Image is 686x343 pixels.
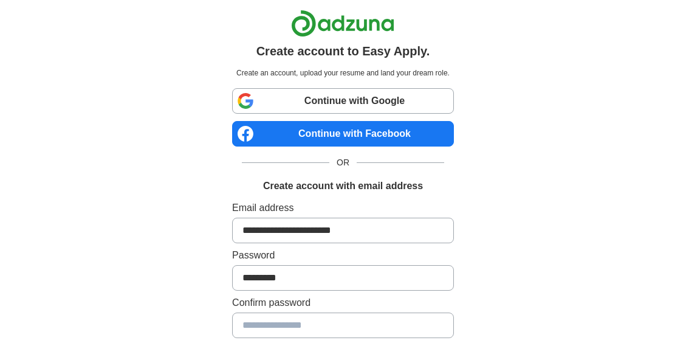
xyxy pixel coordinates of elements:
[256,42,430,60] h1: Create account to Easy Apply.
[232,296,454,310] label: Confirm password
[291,10,394,37] img: Adzuna logo
[232,248,454,263] label: Password
[232,121,454,147] a: Continue with Facebook
[232,201,454,215] label: Email address
[232,88,454,114] a: Continue with Google
[263,179,423,193] h1: Create account with email address
[235,68,451,78] p: Create an account, upload your resume and land your dream role.
[329,156,357,169] span: OR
